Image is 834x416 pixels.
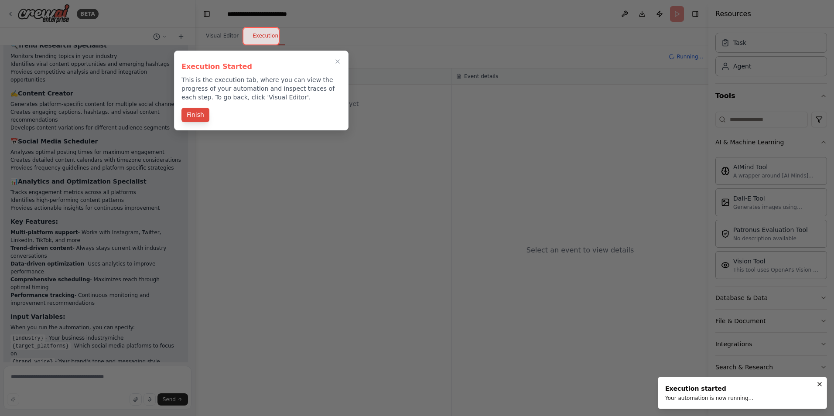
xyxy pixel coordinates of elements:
button: Finish [181,108,209,122]
div: Execution started [665,384,753,393]
p: This is the execution tab, where you can view the progress of your automation and inspect traces ... [181,75,341,102]
h3: Execution Started [181,61,341,72]
button: Close walkthrough [332,56,343,67]
button: Hide left sidebar [201,8,213,20]
div: Your automation is now running... [665,395,753,402]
